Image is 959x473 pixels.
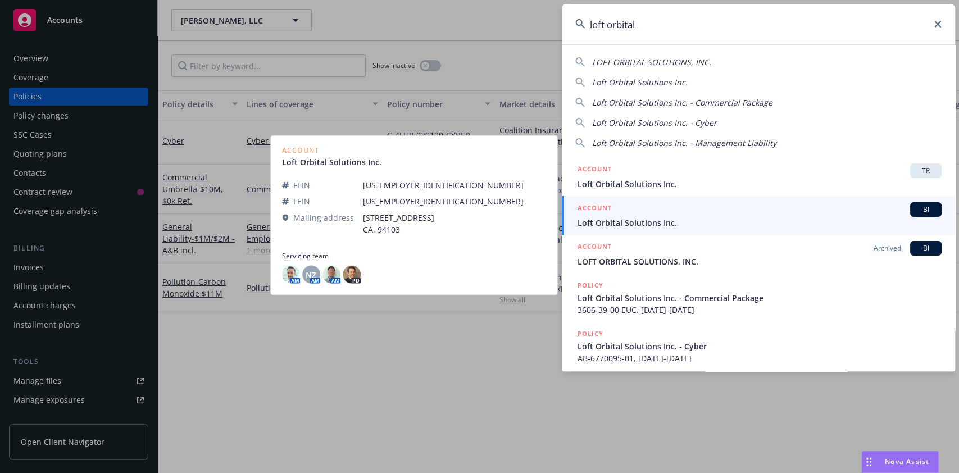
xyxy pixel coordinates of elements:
span: Loft Orbital Solutions Inc. - Commercial Package [578,292,942,304]
span: BI [915,204,937,215]
h5: ACCOUNT [578,163,612,177]
input: Search... [562,4,955,44]
span: Loft Orbital Solutions Inc. [578,178,942,190]
a: ACCOUNTTRLoft Orbital Solutions Inc. [562,157,955,196]
h5: ACCOUNT [578,202,612,216]
h5: POLICY [578,328,603,339]
a: POLICYLoft Orbital Solutions Inc. - Commercial Package3606-39-00 EUC, [DATE]-[DATE] [562,274,955,322]
div: Drag to move [862,451,876,472]
span: 3606-39-00 EUC, [DATE]-[DATE] [578,304,942,316]
button: Nova Assist [861,451,939,473]
h5: POLICY [578,280,603,291]
span: AB-6770095-01, [DATE]-[DATE] [578,352,942,364]
a: POLICYLoft Orbital Solutions Inc. - CyberAB-6770095-01, [DATE]-[DATE] [562,322,955,370]
span: Archived [874,243,901,253]
span: Loft Orbital Solutions Inc. [592,77,688,88]
span: Loft Orbital Solutions Inc. [578,217,942,229]
span: LOFT ORBITAL SOLUTIONS, INC. [578,256,942,267]
a: ACCOUNTArchivedBILOFT ORBITAL SOLUTIONS, INC. [562,235,955,274]
span: Loft Orbital Solutions Inc. - Cyber [592,117,717,128]
span: BI [915,243,937,253]
span: Nova Assist [885,457,929,466]
h5: ACCOUNT [578,241,612,254]
span: TR [915,166,937,176]
span: Loft Orbital Solutions Inc. - Cyber [578,340,942,352]
span: LOFT ORBITAL SOLUTIONS, INC. [592,57,711,67]
span: Loft Orbital Solutions Inc. - Management Liability [592,138,776,148]
span: Loft Orbital Solutions Inc. - Commercial Package [592,97,772,108]
a: ACCOUNTBILoft Orbital Solutions Inc. [562,196,955,235]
